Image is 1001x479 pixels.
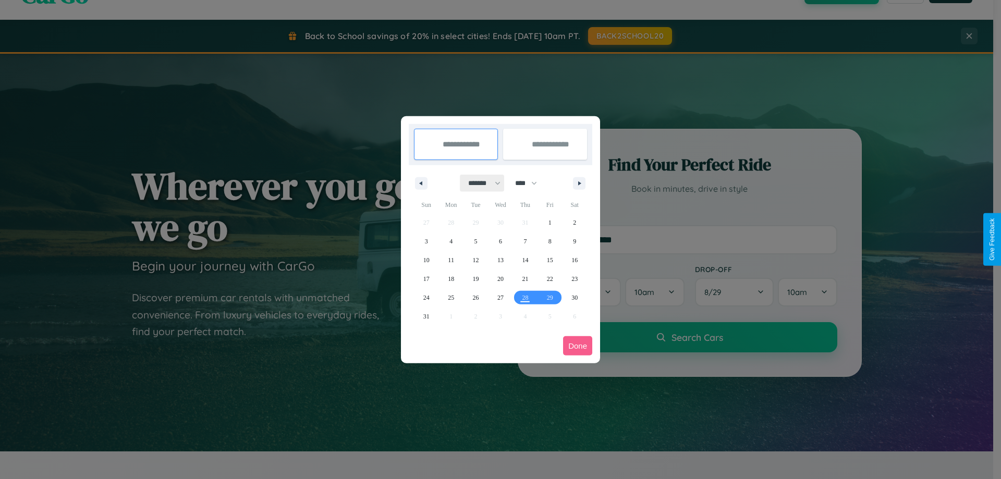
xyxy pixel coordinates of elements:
[488,232,512,251] button: 6
[463,269,488,288] button: 19
[488,251,512,269] button: 13
[474,232,478,251] span: 5
[423,307,430,326] span: 31
[573,213,576,232] span: 2
[538,213,562,232] button: 1
[522,269,528,288] span: 21
[497,269,504,288] span: 20
[497,288,504,307] span: 27
[414,251,438,269] button: 10
[414,307,438,326] button: 31
[448,269,454,288] span: 18
[448,251,454,269] span: 11
[538,251,562,269] button: 15
[988,218,996,261] div: Give Feedback
[547,288,553,307] span: 29
[499,232,502,251] span: 6
[497,251,504,269] span: 13
[463,232,488,251] button: 5
[438,251,463,269] button: 11
[438,288,463,307] button: 25
[563,288,587,307] button: 30
[463,251,488,269] button: 12
[513,232,538,251] button: 7
[449,232,453,251] span: 4
[488,196,512,213] span: Wed
[538,232,562,251] button: 8
[463,288,488,307] button: 26
[513,269,538,288] button: 21
[571,251,578,269] span: 16
[563,251,587,269] button: 16
[423,251,430,269] span: 10
[538,196,562,213] span: Fri
[414,269,438,288] button: 17
[522,288,528,307] span: 28
[547,251,553,269] span: 15
[548,232,552,251] span: 8
[538,269,562,288] button: 22
[473,288,479,307] span: 26
[563,196,587,213] span: Sat
[423,269,430,288] span: 17
[563,336,592,355] button: Done
[425,232,428,251] span: 3
[571,288,578,307] span: 30
[513,251,538,269] button: 14
[573,232,576,251] span: 9
[438,196,463,213] span: Mon
[522,251,528,269] span: 14
[538,288,562,307] button: 29
[488,269,512,288] button: 20
[473,251,479,269] span: 12
[473,269,479,288] span: 19
[513,288,538,307] button: 28
[563,232,587,251] button: 9
[423,288,430,307] span: 24
[448,288,454,307] span: 25
[571,269,578,288] span: 23
[438,232,463,251] button: 4
[548,213,552,232] span: 1
[438,269,463,288] button: 18
[523,232,527,251] span: 7
[414,196,438,213] span: Sun
[513,196,538,213] span: Thu
[547,269,553,288] span: 22
[414,288,438,307] button: 24
[488,288,512,307] button: 27
[563,213,587,232] button: 2
[463,196,488,213] span: Tue
[563,269,587,288] button: 23
[414,232,438,251] button: 3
